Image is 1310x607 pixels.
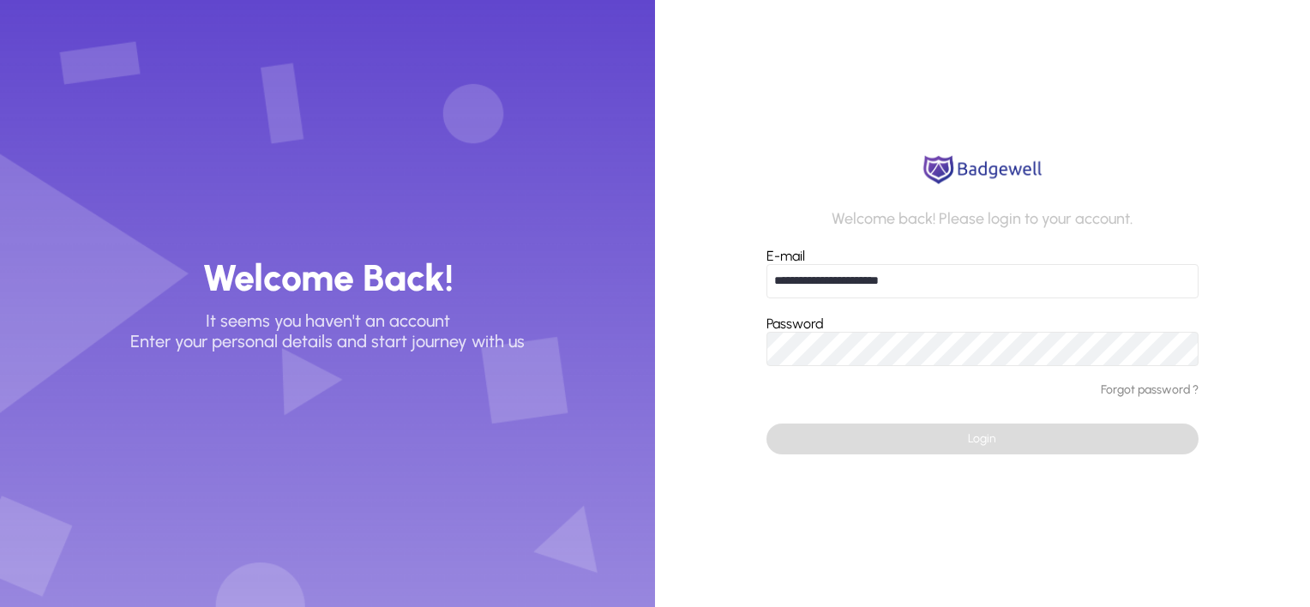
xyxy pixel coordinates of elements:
a: Forgot password ? [1101,383,1199,398]
label: Password [766,316,824,332]
button: Login [766,424,1199,454]
h3: Welcome Back! [202,255,454,301]
p: Enter your personal details and start journey with us [130,331,525,352]
p: It seems you haven't an account [206,310,450,331]
label: E-mail [766,248,805,264]
p: Welcome back! Please login to your account. [832,210,1133,229]
img: logo.png [918,153,1047,187]
span: Login [968,431,996,446]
